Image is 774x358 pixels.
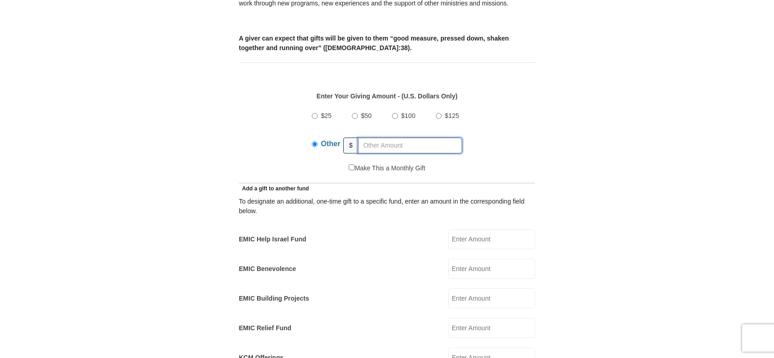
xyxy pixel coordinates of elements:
[239,323,291,333] label: EMIC Relief Fund
[239,35,509,51] b: A giver can expect that gifts will be given to them “good measure, pressed down, shaken together ...
[358,138,462,153] input: Other Amount
[401,112,415,119] span: $100
[361,112,372,119] span: $50
[239,264,296,274] label: EMIC Benevolence
[321,140,341,148] span: Other
[349,164,425,173] label: Make This a Monthly Gift
[239,197,535,216] div: To designate an additional, one-time gift to a specific fund, enter an amount in the correspondin...
[448,259,535,279] input: Enter Amount
[316,92,457,100] strong: Enter Your Giving Amount - (U.S. Dollars Only)
[239,235,306,244] label: EMIC Help Israel Fund
[445,112,459,119] span: $125
[343,138,359,153] span: $
[448,318,535,338] input: Enter Amount
[239,294,309,303] label: EMIC Building Projects
[448,229,535,249] input: Enter Amount
[349,164,355,170] input: Make This a Monthly Gift
[321,112,331,119] span: $25
[448,288,535,308] input: Enter Amount
[239,185,309,192] span: Add a gift to another fund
